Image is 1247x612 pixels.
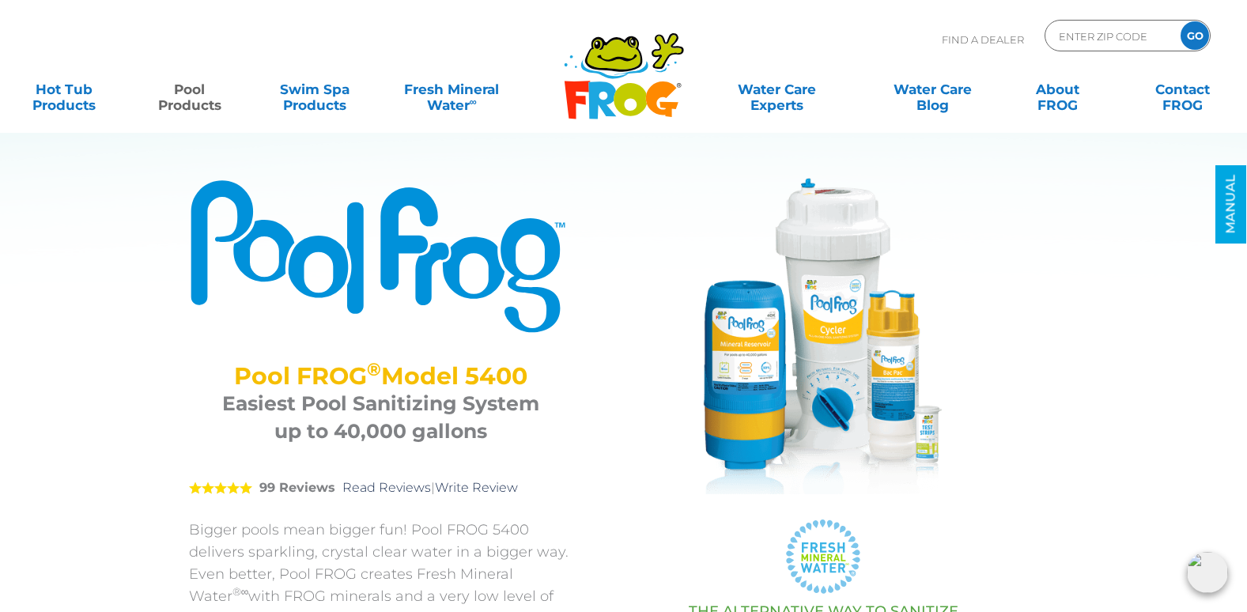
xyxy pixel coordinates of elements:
h3: Easiest Pool Sanitizing System up to 40,000 gallons [209,390,553,445]
strong: 99 Reviews [259,480,335,495]
h2: Pool FROG Model 5400 [209,362,553,390]
a: Water CareExperts [698,74,856,105]
a: Write Review [435,480,518,495]
span: 5 [189,482,252,494]
a: Water CareBlog [884,74,981,105]
img: Product Logo [189,178,572,334]
sup: ∞ [470,96,477,108]
sup: ®∞ [232,585,249,598]
a: AboutFROG [1009,74,1106,105]
a: ContactFROG [1134,74,1231,105]
a: MANUAL [1215,165,1246,244]
a: Read Reviews [342,480,431,495]
div: | [189,457,572,519]
p: Find A Dealer [942,20,1024,59]
a: Fresh MineralWater∞ [391,74,512,105]
a: Hot TubProducts [16,74,113,105]
a: Swim SpaProducts [266,74,363,105]
input: Zip Code Form [1057,25,1164,47]
img: openIcon [1187,552,1228,593]
sup: ® [367,358,381,380]
input: GO [1181,21,1209,50]
a: PoolProducts [141,74,238,105]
